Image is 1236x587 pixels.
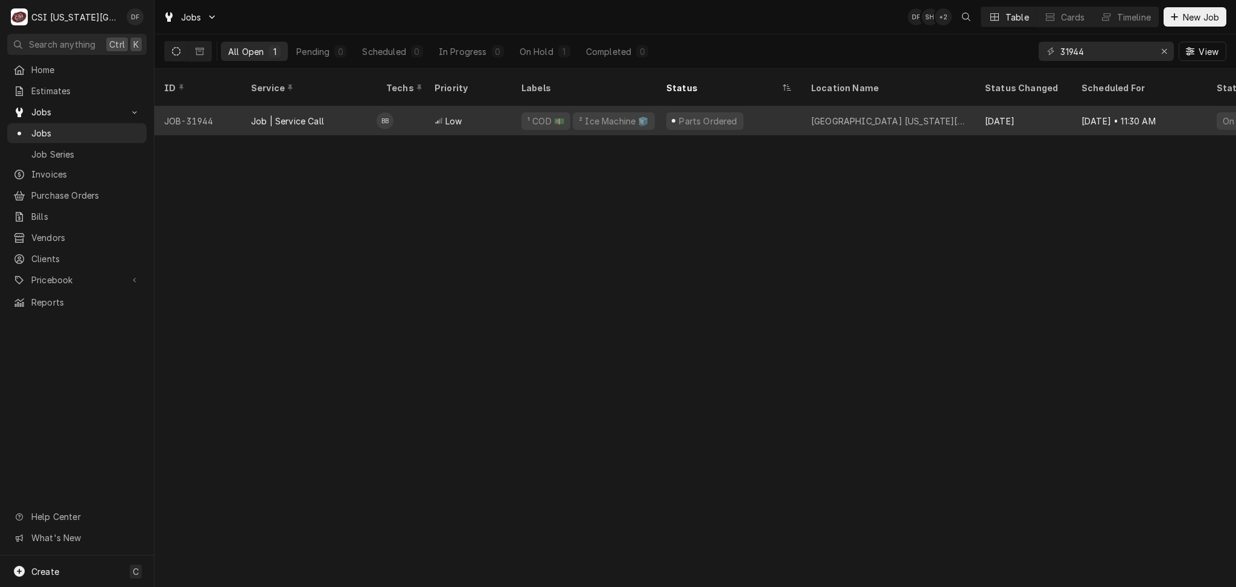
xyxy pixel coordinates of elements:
[7,123,147,143] a: Jobs
[386,82,424,94] div: Techs
[975,106,1072,135] div: [DATE]
[31,189,141,202] span: Purchase Orders
[7,34,147,55] button: Search anythingCtrlK
[29,38,95,51] span: Search anything
[7,228,147,248] a: Vendors
[31,274,123,286] span: Pricebook
[31,148,141,161] span: Job Series
[521,82,647,94] div: Labels
[908,8,925,25] div: David Fannin's Avatar
[520,45,553,58] div: On Hold
[526,115,565,127] div: ¹ COD 💵
[1164,7,1226,27] button: New Job
[11,8,28,25] div: CSI Kansas City's Avatar
[127,8,144,25] div: David Fannin's Avatar
[31,231,141,244] span: Vendors
[639,45,646,58] div: 0
[31,85,141,97] span: Estimates
[7,144,147,164] a: Job Series
[1061,11,1085,24] div: Cards
[11,8,28,25] div: C
[109,38,125,51] span: Ctrl
[811,115,966,127] div: [GEOGRAPHIC_DATA] [US_STATE][GEOGRAPHIC_DATA]
[31,531,139,544] span: What's New
[31,127,141,140] span: Jobs
[561,45,568,58] div: 1
[133,565,139,578] span: C
[1072,106,1207,135] div: [DATE] • 11:30 AM
[7,102,147,122] a: Go to Jobs
[7,185,147,205] a: Purchase Orders
[133,38,139,51] span: K
[337,45,344,58] div: 0
[494,45,502,58] div: 0
[7,507,147,527] a: Go to Help Center
[1117,11,1151,24] div: Timeline
[7,528,147,548] a: Go to What's New
[164,82,229,94] div: ID
[935,8,952,25] div: + 2
[1179,42,1226,61] button: View
[666,82,780,94] div: Status
[1155,42,1174,61] button: Erase input
[413,45,421,58] div: 0
[922,8,938,25] div: Sydney Hankins's Avatar
[377,112,393,129] div: BB
[251,82,365,94] div: Service
[31,63,141,76] span: Home
[908,8,925,25] div: DF
[31,510,139,523] span: Help Center
[7,207,147,226] a: Bills
[586,45,631,58] div: Completed
[228,45,264,58] div: All Open
[377,112,393,129] div: Brian Breazier's Avatar
[435,82,500,94] div: Priority
[578,115,649,127] div: ² Ice Machine 🧊
[296,45,330,58] div: Pending
[7,270,147,290] a: Go to Pricebook
[7,249,147,269] a: Clients
[154,106,241,135] div: JOB-31944
[1060,42,1151,61] input: Keyword search
[678,115,739,127] div: Parts Ordered
[251,115,324,127] div: Job | Service Call
[922,8,938,25] div: SH
[1196,45,1221,58] span: View
[7,292,147,312] a: Reports
[31,566,59,577] span: Create
[31,296,141,309] span: Reports
[439,45,487,58] div: In Progress
[31,168,141,181] span: Invoices
[1180,11,1222,24] span: New Job
[445,115,462,127] span: Low
[362,45,406,58] div: Scheduled
[1081,82,1195,94] div: Scheduled For
[811,82,963,94] div: Location Name
[31,106,123,118] span: Jobs
[1005,11,1029,24] div: Table
[7,81,147,101] a: Estimates
[271,45,278,58] div: 1
[957,7,976,27] button: Open search
[7,164,147,184] a: Invoices
[31,252,141,265] span: Clients
[31,11,120,24] div: CSI [US_STATE][GEOGRAPHIC_DATA]
[181,11,202,24] span: Jobs
[158,7,222,27] a: Go to Jobs
[127,8,144,25] div: DF
[31,210,141,223] span: Bills
[7,60,147,80] a: Home
[985,82,1062,94] div: Status Changed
